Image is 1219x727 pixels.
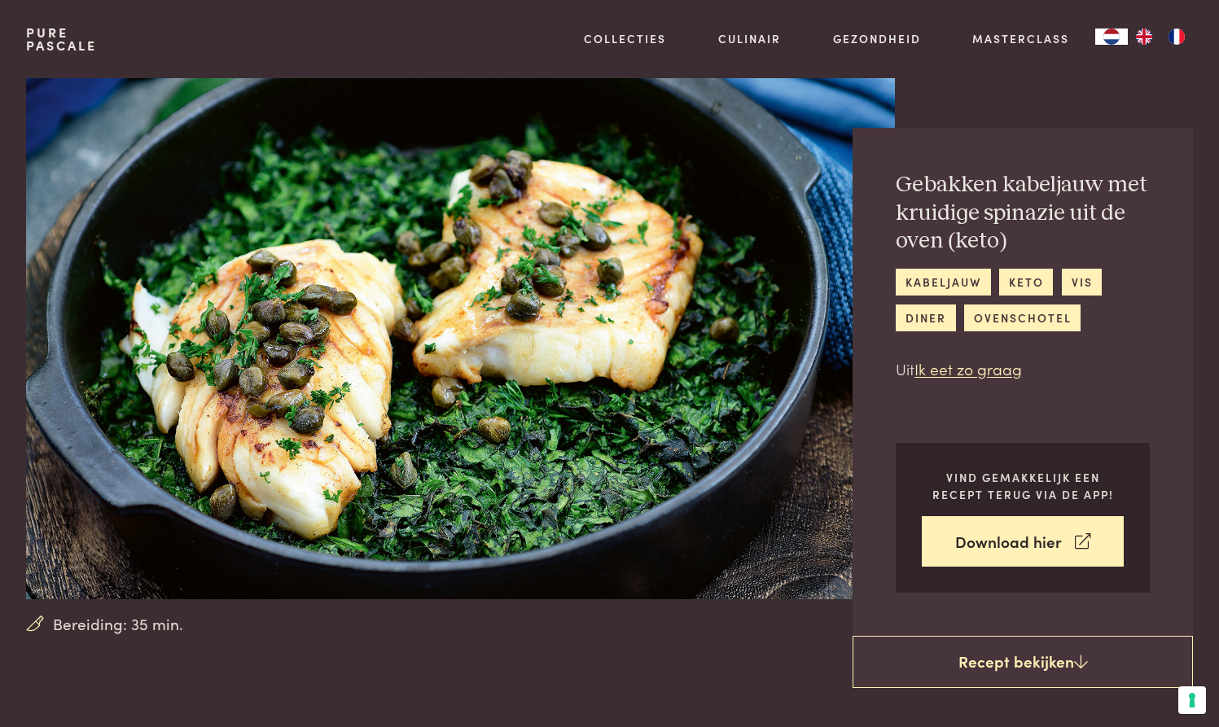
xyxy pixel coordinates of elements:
[26,78,895,599] img: Gebakken kabeljauw met kruidige spinazie uit de oven (keto)
[718,30,781,47] a: Culinair
[972,30,1069,47] a: Masterclass
[1178,686,1206,714] button: Uw voorkeuren voor toestemming voor trackingtechnologieën
[53,612,183,636] span: Bereiding: 35 min.
[896,171,1150,256] h2: Gebakken kabeljauw met kruidige spinazie uit de oven (keto)
[853,636,1193,688] a: Recept bekijken
[1160,28,1193,45] a: FR
[922,516,1124,567] a: Download hier
[999,269,1053,296] a: keto
[922,469,1124,502] p: Vind gemakkelijk een recept terug via de app!
[914,357,1022,379] a: Ik eet zo graag
[1128,28,1193,45] ul: Language list
[1062,269,1102,296] a: vis
[964,304,1081,331] a: ovenschotel
[1128,28,1160,45] a: EN
[896,269,990,296] a: kabeljauw
[896,304,955,331] a: diner
[1095,28,1128,45] a: NL
[26,26,97,52] a: PurePascale
[1095,28,1193,45] aside: Language selected: Nederlands
[833,30,921,47] a: Gezondheid
[896,357,1150,381] p: Uit
[1095,28,1128,45] div: Language
[584,30,666,47] a: Collecties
